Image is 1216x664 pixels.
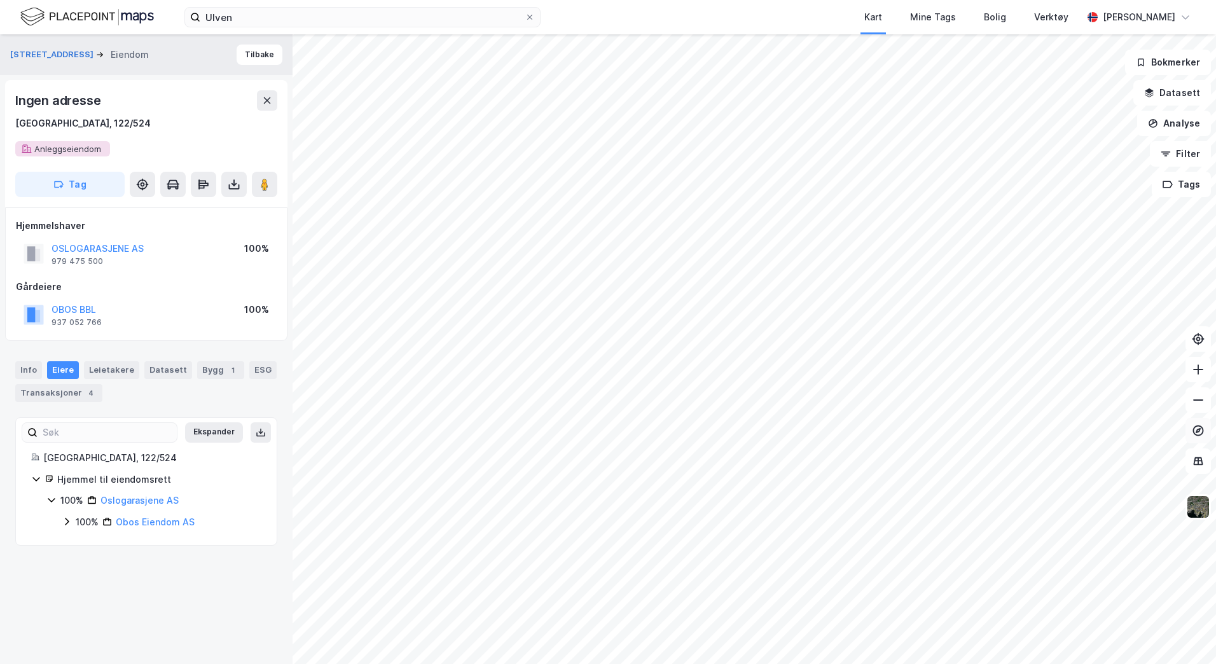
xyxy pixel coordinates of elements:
div: 979 475 500 [52,256,103,266]
div: Info [15,361,42,379]
input: Søk på adresse, matrikkel, gårdeiere, leietakere eller personer [200,8,525,27]
button: Tilbake [237,45,282,65]
div: 100% [60,493,83,508]
div: 1 [226,364,239,377]
div: 4 [85,387,97,399]
div: ESG [249,361,277,379]
div: [GEOGRAPHIC_DATA], 122/524 [43,450,261,466]
img: 9k= [1186,495,1210,519]
div: Hjemmelshaver [16,218,277,233]
div: [PERSON_NAME] [1103,10,1175,25]
div: 100% [244,302,269,317]
button: [STREET_ADDRESS] [10,48,96,61]
div: Gårdeiere [16,279,277,294]
input: Søk [38,423,177,442]
div: Datasett [144,361,192,379]
a: Oslogarasjene AS [100,495,179,506]
div: [GEOGRAPHIC_DATA], 122/524 [15,116,151,131]
div: Leietakere [84,361,139,379]
div: Mine Tags [910,10,956,25]
div: Kontrollprogram for chat [1152,603,1216,664]
button: Analyse [1137,111,1211,136]
a: Obos Eiendom AS [116,516,195,527]
div: Hjemmel til eiendomsrett [57,472,261,487]
button: Datasett [1133,80,1211,106]
div: 937 052 766 [52,317,102,328]
div: Ingen adresse [15,90,103,111]
iframe: Chat Widget [1152,603,1216,664]
div: Transaksjoner [15,384,102,402]
div: Eiere [47,361,79,379]
div: 100% [76,515,99,530]
div: Eiendom [111,47,149,62]
div: 100% [244,241,269,256]
button: Tags [1152,172,1211,197]
button: Tag [15,172,125,197]
button: Ekspander [185,422,243,443]
div: Verktøy [1034,10,1068,25]
div: Kart [864,10,882,25]
div: Bolig [984,10,1006,25]
button: Bokmerker [1125,50,1211,75]
div: Bygg [197,361,244,379]
img: logo.f888ab2527a4732fd821a326f86c7f29.svg [20,6,154,28]
button: Filter [1150,141,1211,167]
